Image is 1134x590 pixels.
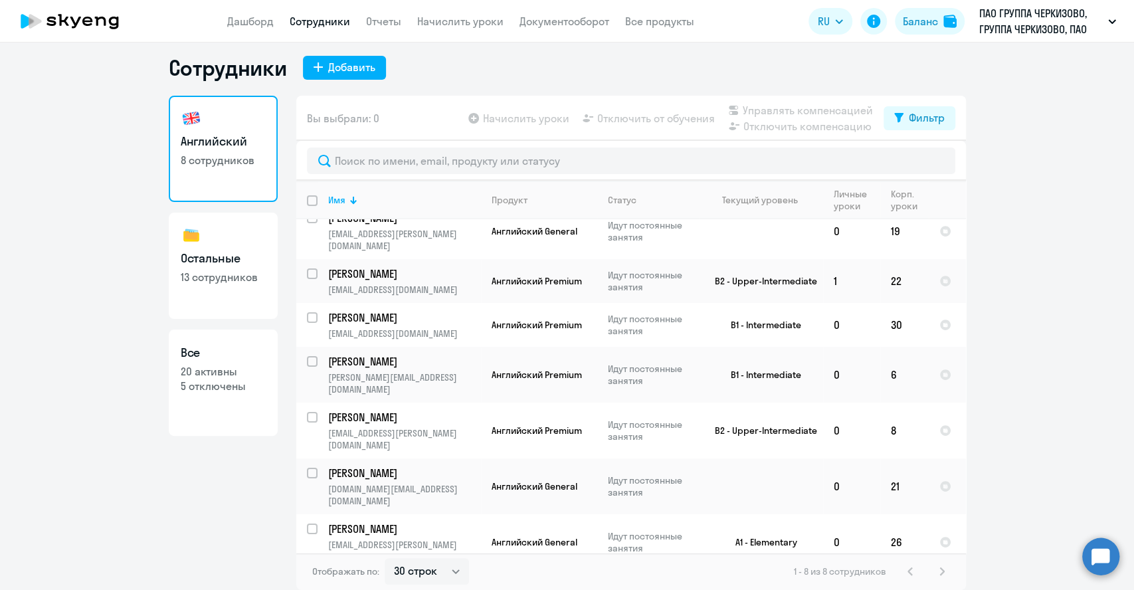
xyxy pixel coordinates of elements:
p: [EMAIL_ADDRESS][PERSON_NAME][DOMAIN_NAME] [328,539,480,563]
div: Личные уроки [834,188,868,212]
p: [EMAIL_ADDRESS][PERSON_NAME][DOMAIN_NAME] [328,228,480,252]
p: Идут постоянные занятия [608,313,699,337]
span: Английский Premium [492,369,582,381]
a: [PERSON_NAME] [328,266,480,281]
span: Английский Premium [492,425,582,437]
td: 6 [880,347,929,403]
a: Английский8 сотрудников [169,96,278,202]
td: 1 [823,259,880,303]
p: [EMAIL_ADDRESS][DOMAIN_NAME] [328,328,480,340]
p: [PERSON_NAME] [328,466,478,480]
p: [EMAIL_ADDRESS][PERSON_NAME][DOMAIN_NAME] [328,427,480,451]
img: english [181,108,202,129]
p: Идут постоянные занятия [608,474,699,498]
p: Идут постоянные занятия [608,219,699,243]
h1: Сотрудники [169,54,287,81]
p: [PERSON_NAME] [328,310,478,325]
a: [PERSON_NAME] [328,410,480,425]
p: 8 сотрудников [181,153,266,167]
td: 0 [823,403,880,458]
td: 22 [880,259,929,303]
td: B2 - Upper-Intermediate [700,403,823,458]
td: 21 [880,458,929,514]
div: Имя [328,194,345,206]
a: Все продукты [625,15,694,28]
img: others [181,225,202,246]
td: 0 [823,347,880,403]
span: Отображать по: [312,565,379,577]
div: Корп. уроки [891,188,928,212]
td: 0 [823,514,880,570]
h3: Остальные [181,250,266,267]
p: [EMAIL_ADDRESS][DOMAIN_NAME] [328,284,480,296]
a: Документооборот [520,15,609,28]
p: Идут постоянные занятия [608,269,699,293]
h3: Все [181,344,266,361]
a: Остальные13 сотрудников [169,213,278,319]
p: [PERSON_NAME] [328,354,478,369]
a: [PERSON_NAME] [328,522,480,536]
span: Английский General [492,480,577,492]
span: Вы выбрали: 0 [307,110,379,126]
div: Продукт [492,194,597,206]
p: [PERSON_NAME] [328,522,478,536]
div: Имя [328,194,480,206]
button: Добавить [303,56,386,80]
input: Поиск по имени, email, продукту или статусу [307,147,955,174]
td: 0 [823,303,880,347]
a: [PERSON_NAME] [328,310,480,325]
p: [PERSON_NAME][EMAIL_ADDRESS][DOMAIN_NAME] [328,371,480,395]
p: Идут постоянные занятия [608,363,699,387]
p: 13 сотрудников [181,270,266,284]
div: Продукт [492,194,527,206]
a: [PERSON_NAME] [328,354,480,369]
td: B1 - Intermediate [700,347,823,403]
div: Текущий уровень [710,194,822,206]
td: 26 [880,514,929,570]
div: Текущий уровень [722,194,798,206]
a: [PERSON_NAME] [328,466,480,480]
a: Отчеты [366,15,401,28]
button: RU [808,8,852,35]
a: Сотрудники [290,15,350,28]
div: Фильтр [909,110,945,126]
a: Дашборд [227,15,274,28]
td: B2 - Upper-Intermediate [700,259,823,303]
td: 0 [823,203,880,259]
td: A1 - Elementary [700,514,823,570]
img: balance [943,15,957,28]
span: Английский Premium [492,275,582,287]
td: 8 [880,403,929,458]
div: Личные уроки [834,188,880,212]
p: ПАО ГРУППА ЧЕРКИЗОВО, ГРУППА ЧЕРКИЗОВО, ПАО [979,5,1103,37]
p: Идут постоянные занятия [608,530,699,554]
td: 0 [823,458,880,514]
a: Начислить уроки [417,15,504,28]
span: Английский General [492,225,577,237]
a: Все20 активны5 отключены [169,330,278,436]
p: [PERSON_NAME] [328,266,478,281]
button: Балансbalance [895,8,965,35]
span: Английский General [492,536,577,548]
p: [PERSON_NAME] [328,410,478,425]
td: 19 [880,203,929,259]
p: 20 активны [181,364,266,379]
p: 5 отключены [181,379,266,393]
div: Корп. уроки [891,188,917,212]
td: B1 - Intermediate [700,303,823,347]
p: Идут постоянные занятия [608,419,699,442]
div: Статус [608,194,636,206]
p: [DOMAIN_NAME][EMAIL_ADDRESS][DOMAIN_NAME] [328,483,480,507]
button: ПАО ГРУППА ЧЕРКИЗОВО, ГРУППА ЧЕРКИЗОВО, ПАО [973,5,1123,37]
div: Добавить [328,59,375,75]
span: Английский Premium [492,319,582,331]
div: Статус [608,194,699,206]
td: 30 [880,303,929,347]
span: RU [818,13,830,29]
div: Баланс [903,13,938,29]
button: Фильтр [884,106,955,130]
h3: Английский [181,133,266,150]
span: 1 - 8 из 8 сотрудников [794,565,886,577]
